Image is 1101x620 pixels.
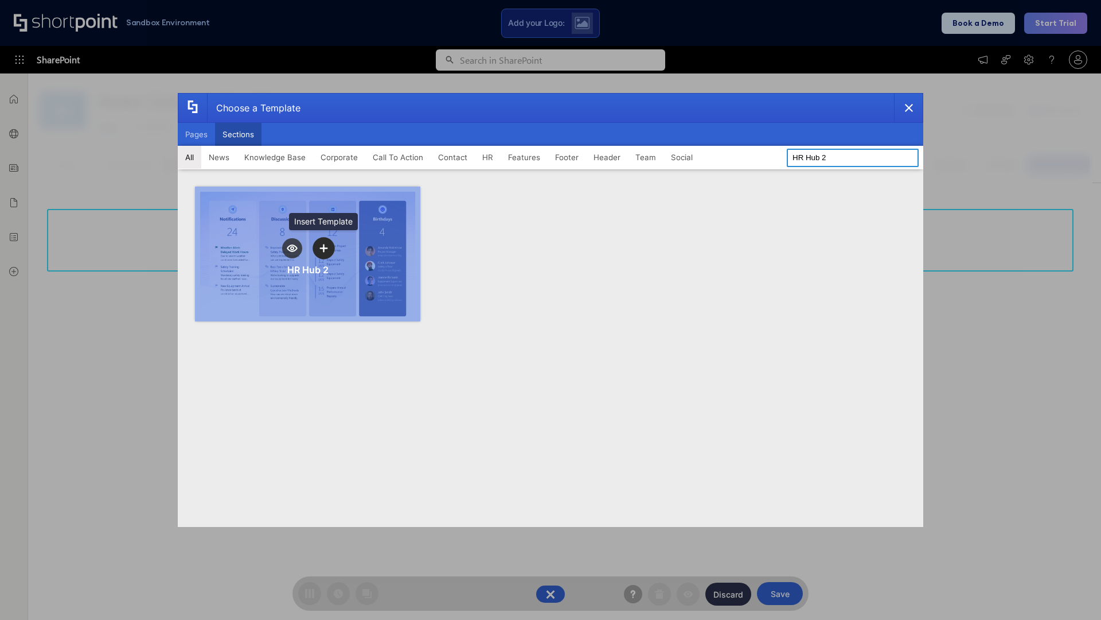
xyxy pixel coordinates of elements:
[313,146,365,169] button: Corporate
[431,146,475,169] button: Contact
[207,94,300,122] div: Choose a Template
[287,264,329,276] div: HR Hub 2
[365,146,431,169] button: Call To Action
[178,146,201,169] button: All
[501,146,548,169] button: Features
[215,123,261,146] button: Sections
[663,146,700,169] button: Social
[237,146,313,169] button: Knowledge Base
[787,149,919,167] input: Search
[1044,565,1101,620] iframe: Chat Widget
[475,146,501,169] button: HR
[178,123,215,146] button: Pages
[586,146,628,169] button: Header
[548,146,586,169] button: Footer
[178,93,923,527] div: template selector
[201,146,237,169] button: News
[628,146,663,169] button: Team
